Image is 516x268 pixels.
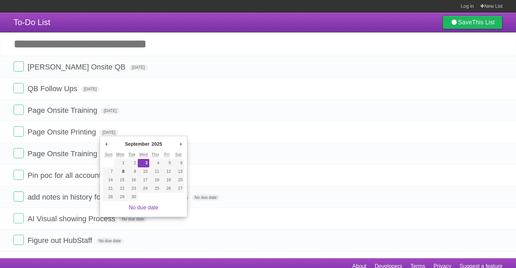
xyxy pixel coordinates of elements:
[103,176,114,184] button: 14
[126,159,138,167] button: 2
[138,176,149,184] button: 17
[151,139,163,149] div: 2025
[114,167,126,176] button: 8
[100,129,118,136] span: [DATE]
[27,193,190,201] span: add notes in history for all pss check-in accounts
[161,159,172,167] button: 5
[14,105,24,115] label: Done
[114,193,126,201] button: 29
[114,159,126,167] button: 1
[149,176,161,184] button: 18
[96,238,123,244] span: No due date
[103,184,114,193] button: 21
[149,184,161,193] button: 25
[119,216,147,222] span: No due date
[173,167,184,176] button: 13
[27,236,94,245] span: Figure out HubStaff
[175,152,182,157] abbr: Saturday
[161,167,172,176] button: 12
[161,176,172,184] button: 19
[126,176,138,184] button: 16
[192,194,219,201] span: No due date
[14,170,24,180] label: Done
[114,176,126,184] button: 15
[27,63,127,71] span: [PERSON_NAME] Onsite QB
[129,205,158,210] a: No due date
[138,184,149,193] button: 24
[442,16,502,29] a: SaveThis List
[472,19,495,26] b: This List
[128,152,135,157] abbr: Tuesday
[173,159,184,167] button: 6
[138,159,149,167] button: 3
[14,61,24,71] label: Done
[103,193,114,201] button: 28
[14,191,24,202] label: Done
[27,84,79,93] span: QB Follow Ups
[149,159,161,167] button: 4
[129,64,148,70] span: [DATE]
[27,149,131,158] span: Page Onsite Training Materials
[27,171,106,180] span: Pin poc for all accounts
[151,152,159,157] abbr: Thursday
[103,167,114,176] button: 7
[114,184,126,193] button: 22
[138,167,149,176] button: 10
[14,148,24,158] label: Done
[116,152,125,157] abbr: Monday
[173,176,184,184] button: 20
[105,152,113,157] abbr: Sunday
[27,214,117,223] span: AI Visual showing Process
[139,152,148,157] abbr: Wednesday
[177,139,184,149] button: Next Month
[14,213,24,223] label: Done
[164,152,169,157] abbr: Friday
[124,139,150,149] div: September
[101,108,119,114] span: [DATE]
[27,106,99,115] span: Page Onsite Training
[126,167,138,176] button: 9
[103,139,110,149] button: Previous Month
[161,184,172,193] button: 26
[126,193,138,201] button: 30
[173,184,184,193] button: 27
[14,18,50,27] span: To-Do List
[14,235,24,245] label: Done
[81,86,99,92] span: [DATE]
[14,83,24,93] label: Done
[126,184,138,193] button: 23
[14,126,24,137] label: Done
[149,167,161,176] button: 11
[27,128,98,136] span: Page Onsite Printing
